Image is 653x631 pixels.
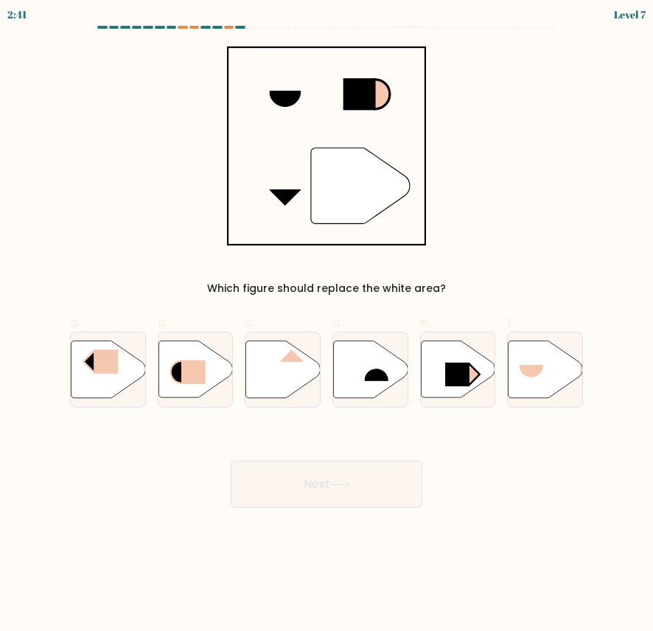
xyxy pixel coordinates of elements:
div: 2:41 [7,7,27,22]
div: Which figure should replace the white area? [79,281,574,296]
span: e. [420,314,430,331]
span: d. [332,314,342,331]
g: " [311,148,410,224]
span: b. [158,314,168,331]
button: Next [231,461,422,508]
span: c. [245,314,254,331]
span: f. [507,314,514,331]
span: a. [70,314,80,331]
div: Level 7 [614,7,646,22]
